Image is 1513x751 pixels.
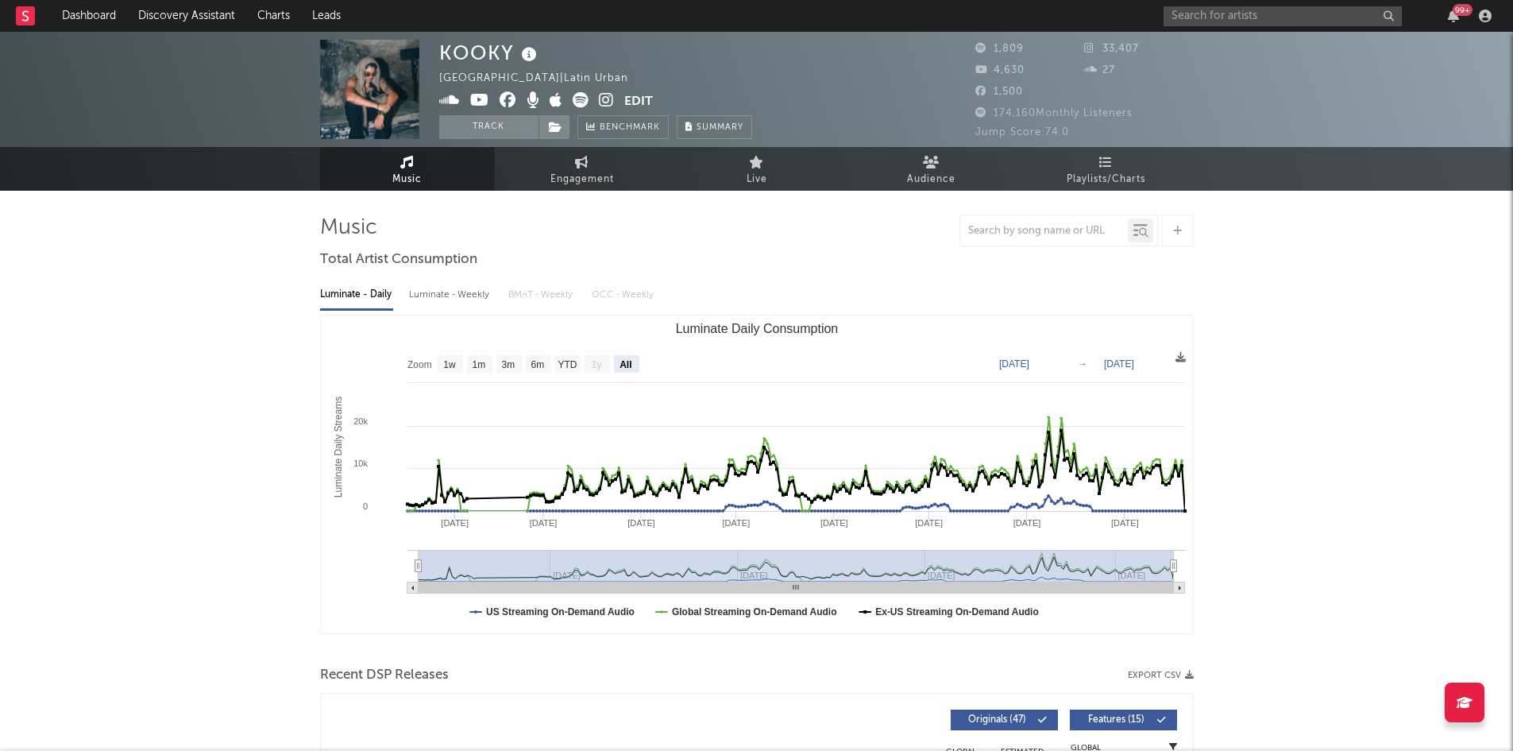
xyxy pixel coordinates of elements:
[1084,65,1115,75] span: 27
[671,606,836,617] text: Global Streaming On-Demand Audio
[600,118,660,137] span: Benchmark
[439,69,646,88] div: [GEOGRAPHIC_DATA] | Latin Urban
[975,65,1025,75] span: 4,630
[915,518,943,528] text: [DATE]
[320,147,495,191] a: Music
[1084,44,1139,54] span: 33,407
[333,397,344,497] text: Luminate Daily Streams
[722,518,750,528] text: [DATE]
[619,359,631,370] text: All
[1104,358,1134,370] text: [DATE]
[321,315,1193,633] svg: Luminate Daily Consumption
[392,170,422,189] span: Music
[320,666,449,685] span: Recent DSP Releases
[1164,6,1402,26] input: Search for artists
[495,147,670,191] a: Engagement
[624,92,653,112] button: Edit
[486,606,635,617] text: US Streaming On-Demand Audio
[1128,671,1194,680] button: Export CSV
[675,322,838,335] text: Luminate Daily Consumption
[1013,518,1040,528] text: [DATE]
[439,115,538,139] button: Track
[407,359,432,370] text: Zoom
[441,518,469,528] text: [DATE]
[501,359,515,370] text: 3m
[550,170,614,189] span: Engagement
[472,359,485,370] text: 1m
[443,359,456,370] text: 1w
[558,359,577,370] text: YTD
[1070,710,1177,730] button: Features(15)
[1078,358,1087,370] text: →
[1019,147,1194,191] a: Playlists/Charts
[353,459,368,468] text: 10k
[961,715,1034,725] span: Originals ( 47 )
[907,170,955,189] span: Audience
[697,123,743,132] span: Summary
[1067,170,1145,189] span: Playlists/Charts
[1080,715,1153,725] span: Features ( 15 )
[529,518,557,528] text: [DATE]
[320,281,393,308] div: Luminate - Daily
[960,225,1128,238] input: Search by song name or URL
[1453,4,1472,16] div: 99 +
[975,87,1023,97] span: 1,500
[875,606,1039,617] text: Ex-US Streaming On-Demand Audio
[320,250,477,269] span: Total Artist Consumption
[627,518,655,528] text: [DATE]
[999,358,1029,370] text: [DATE]
[975,127,1069,137] span: Jump Score: 74.0
[591,359,601,370] text: 1y
[677,115,752,139] button: Summary
[820,518,847,528] text: [DATE]
[951,710,1058,730] button: Originals(47)
[1111,518,1139,528] text: [DATE]
[409,281,492,308] div: Luminate - Weekly
[975,108,1133,118] span: 174,160 Monthly Listeners
[362,501,367,511] text: 0
[1448,10,1459,22] button: 99+
[747,170,767,189] span: Live
[439,40,541,66] div: KOOKY
[531,359,544,370] text: 6m
[975,44,1024,54] span: 1,809
[844,147,1019,191] a: Audience
[577,115,669,139] a: Benchmark
[353,416,368,426] text: 20k
[670,147,844,191] a: Live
